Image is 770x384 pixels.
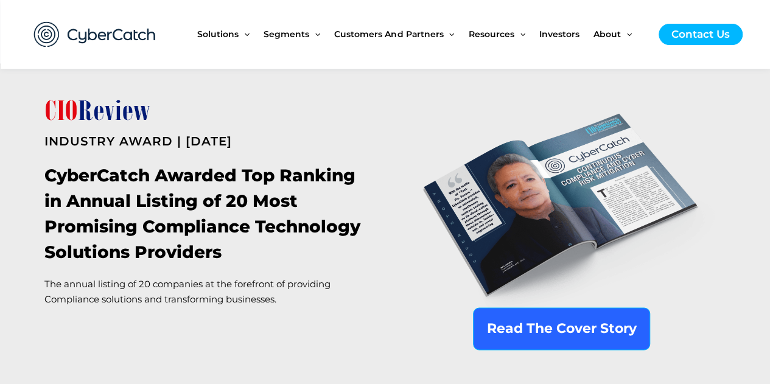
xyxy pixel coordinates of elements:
[197,9,239,60] span: Solutions
[239,9,250,60] span: Menu Toggle
[197,9,646,60] nav: Site Navigation: New Main Menu
[443,9,454,60] span: Menu Toggle
[309,9,320,60] span: Menu Toggle
[44,162,367,265] h2: CyberCatch Awarded Top Ranking in Annual Listing of 20 Most Promising Compliance Technology Solut...
[334,9,443,60] span: Customers and Partners
[539,9,579,60] span: Investors
[593,9,621,60] span: About
[539,9,593,60] a: Investors
[264,9,309,60] span: Segments
[22,9,168,60] img: CyberCatch
[659,24,743,45] a: Contact Us
[473,307,650,350] a: Read The Cover Story
[621,9,632,60] span: Menu Toggle
[44,277,379,307] p: The annual listing of 20 companies at the forefront of providing Compliance solutions and transfo...
[44,100,152,120] img: cr-logo
[487,322,637,335] span: Read The Cover Story
[44,132,367,150] h2: INDUSTRY AWARD | [DATE]
[514,9,525,60] span: Menu Toggle
[469,9,514,60] span: Resources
